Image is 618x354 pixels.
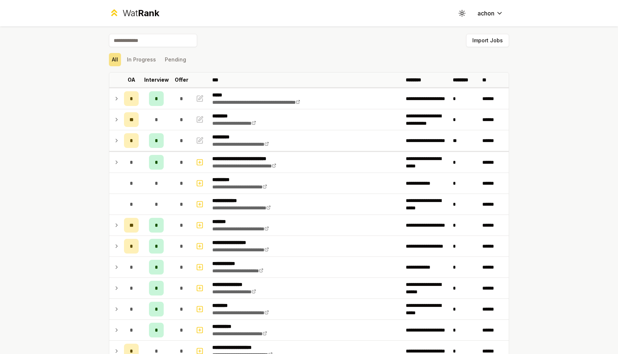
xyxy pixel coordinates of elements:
[466,34,509,47] button: Import Jobs
[138,8,159,18] span: Rank
[175,76,188,84] p: Offer
[109,7,159,19] a: WatRank
[162,53,189,66] button: Pending
[122,7,159,19] div: Wat
[477,9,494,18] span: achon
[472,7,509,20] button: achon
[124,53,159,66] button: In Progress
[128,76,135,84] p: OA
[144,76,169,84] p: Interview
[109,53,121,66] button: All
